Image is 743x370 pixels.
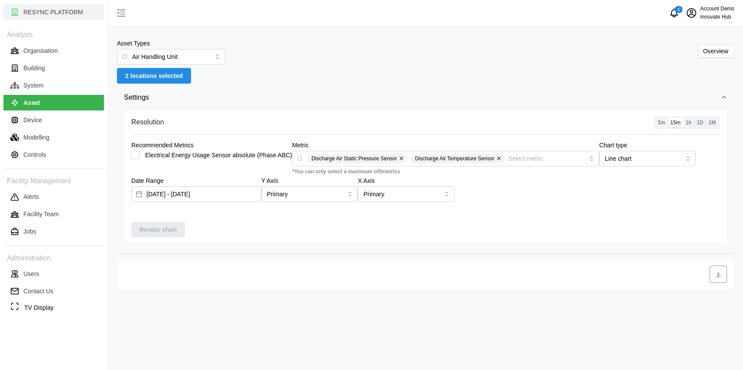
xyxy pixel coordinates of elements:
a: Asset [3,94,104,111]
a: Facility Team [3,206,104,223]
a: Controls [3,146,104,163]
button: Asset [3,95,104,110]
a: Building [3,59,104,77]
button: Render chart [131,222,185,237]
div: Recommended Metrics [131,141,194,150]
p: Jobs [23,227,36,236]
p: Users [23,269,39,278]
p: Analysis [3,28,104,40]
span: Render chart [140,222,177,237]
p: System [23,81,44,90]
p: Account Demo [700,5,734,13]
span: Overview [703,48,728,55]
span: 1D [697,120,703,126]
a: Users [3,265,104,282]
button: Add secondary query [131,205,198,218]
span: Settings [124,87,721,108]
button: RESYNC PLATFORM [3,4,104,20]
label: Metric [292,141,308,150]
span: Discharge Air Temperature Sensor [415,154,494,163]
button: Modelling [3,130,104,145]
span: 15m [670,120,680,126]
a: Device [3,111,104,129]
a: Alerts [3,188,104,206]
div: Settings [117,108,734,253]
p: Modelling [23,133,49,142]
a: System [3,77,104,94]
span: Discharge Air Static Pressure Sensor [311,154,397,163]
p: Resolution [131,117,164,128]
button: Settings [117,87,734,108]
a: RESYNC PLATFORM [3,3,104,21]
p: Asset [23,98,40,107]
button: Facility Team [3,207,104,222]
label: X Axis [358,176,375,186]
a: Modelling [3,129,104,146]
input: Select metric [508,153,584,163]
p: Facility Team [23,210,58,218]
p: Facility Management [3,174,104,187]
button: Device [3,112,104,128]
button: notifications [665,4,683,22]
span: 2 locations selected [125,68,183,83]
input: Select date range [131,186,261,202]
a: Organisation [3,42,104,59]
p: Controls [23,150,46,159]
p: Device [23,116,42,124]
label: Electrical Energy Usage Sensor absolute (Phase ABC) [140,151,292,159]
input: Select Y axis [261,186,358,202]
button: TV Display [3,300,104,315]
button: Users [3,266,104,282]
p: Innovate Hub [700,13,734,21]
p: RESYNC PLATFORM [23,8,83,16]
p: Alerts [23,192,39,201]
p: *You can only select a maximum of 5 metrics [292,168,599,175]
p: Organisation [23,46,58,55]
a: Contact Us [3,282,104,300]
span: 1M [708,120,716,126]
button: Building [3,60,104,76]
button: Organisation [3,43,104,58]
p: Contact Us [23,287,53,295]
label: Date Range [131,176,164,186]
span: 1h [686,120,691,126]
button: schedule [683,4,700,22]
button: System [3,78,104,93]
button: 2 locations selected [117,68,191,84]
p: TV Display [24,303,54,313]
label: Chart type [599,141,627,150]
input: Select chart type [599,151,696,166]
label: Y Axis [261,176,278,186]
button: Contact Us [3,283,104,299]
p: Administration [3,251,104,264]
input: Select X axis [358,186,454,202]
label: Asset Types [117,39,150,49]
span: 1 [678,6,680,13]
button: Alerts [3,189,104,205]
p: Building [23,64,45,72]
span: 5m [658,120,665,126]
button: Jobs [3,224,104,240]
a: Jobs [3,223,104,240]
button: Controls [3,147,104,162]
span: Add secondary query [138,206,191,218]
